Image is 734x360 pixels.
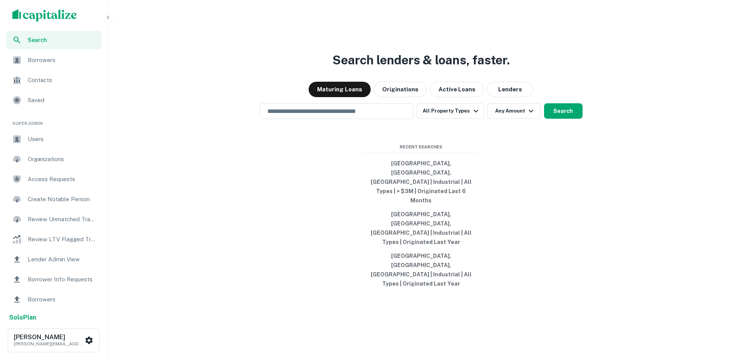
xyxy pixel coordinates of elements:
[6,31,101,49] a: Search
[6,210,101,229] a: Review Unmatched Transactions
[333,51,510,69] h3: Search lenders & loans, faster.
[28,195,97,204] span: Create Notable Person
[363,156,479,207] button: [GEOGRAPHIC_DATA], [GEOGRAPHIC_DATA], [GEOGRAPHIC_DATA] | Industrial | All Types | > $3M | Origin...
[28,175,97,184] span: Access Requests
[695,298,734,335] iframe: Chat Widget
[28,76,97,85] span: Contacts
[374,82,427,97] button: Originations
[417,103,484,119] button: All Property Types
[6,250,101,269] a: Lender Admin View
[14,334,83,340] h6: [PERSON_NAME]
[6,270,101,289] a: Borrower Info Requests
[430,82,484,97] button: Active Loans
[6,230,101,249] a: Review LTV Flagged Transactions
[6,150,101,168] a: Organizations
[28,96,97,105] span: Saved
[487,103,541,119] button: Any Amount
[14,340,83,347] p: [PERSON_NAME][EMAIL_ADDRESS][DOMAIN_NAME]
[28,275,97,284] span: Borrower Info Requests
[12,9,77,22] img: capitalize-logo.png
[309,82,371,97] button: Maturing Loans
[9,313,36,322] a: SoloPlan
[363,207,479,249] button: [GEOGRAPHIC_DATA], [GEOGRAPHIC_DATA], [GEOGRAPHIC_DATA] | Industrial | All Types | Originated Las...
[544,103,583,119] button: Search
[487,82,533,97] button: Lenders
[28,215,97,224] span: Review Unmatched Transactions
[28,135,97,144] span: Users
[6,170,101,188] a: Access Requests
[6,111,101,130] li: Super Admin
[6,130,101,148] a: Users
[28,235,97,244] span: Review LTV Flagged Transactions
[363,249,479,291] button: [GEOGRAPHIC_DATA], [GEOGRAPHIC_DATA], [GEOGRAPHIC_DATA] | Industrial | All Types | Originated Las...
[363,144,479,150] span: Recent Searches
[6,290,101,309] a: Borrowers
[28,56,97,65] span: Borrowers
[8,328,100,352] button: [PERSON_NAME][PERSON_NAME][EMAIL_ADDRESS][DOMAIN_NAME]
[6,71,101,89] a: Contacts
[6,91,101,109] a: Saved
[28,295,97,304] span: Borrowers
[28,36,97,44] span: Search
[6,51,101,69] a: Borrowers
[28,255,97,264] span: Lender Admin View
[6,190,101,209] a: Create Notable Person
[9,314,36,321] strong: Solo Plan
[28,155,97,164] span: Organizations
